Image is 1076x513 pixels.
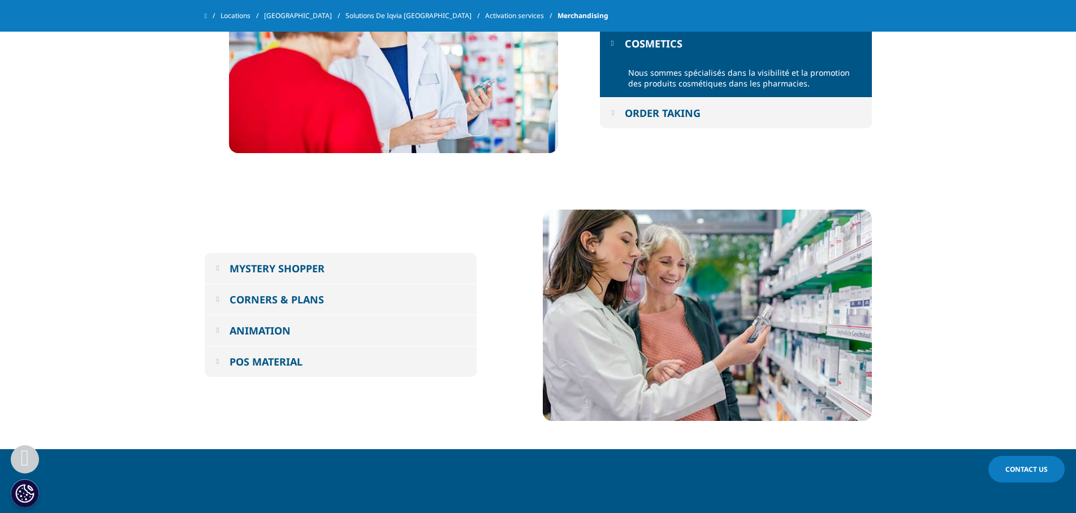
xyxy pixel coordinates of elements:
div: ANIMATION [230,324,291,337]
button: CORNERS & PLANS [205,284,477,315]
a: Locations [221,6,264,26]
a: Contact Us [988,456,1065,482]
button: POS MATERIAL [205,346,477,377]
div: POS MATERIAL [230,355,303,368]
span: Merchandising [558,6,608,26]
div: ORDER TAKING [625,106,701,120]
button: COSMETICS [600,28,872,59]
a: Solutions De Iqvia [GEOGRAPHIC_DATA] [345,6,485,26]
a: Activation services [485,6,558,26]
button: Paramètres des cookies [11,479,39,507]
span: Contact Us [1005,464,1048,474]
a: [GEOGRAPHIC_DATA] [264,6,345,26]
button: MYSTERY SHOPPER [205,253,477,284]
button: ANIMATION [205,315,477,346]
div: Nous sommes spécialisés dans la visibilité et la promotion des produits cosmétiques dans les phar... [628,67,863,89]
div: CORNERS & PLANS [230,293,324,306]
div: COSMETICS [625,37,682,50]
div: MYSTERY SHOPPER [230,262,325,275]
button: ORDER TAKING [600,98,872,128]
